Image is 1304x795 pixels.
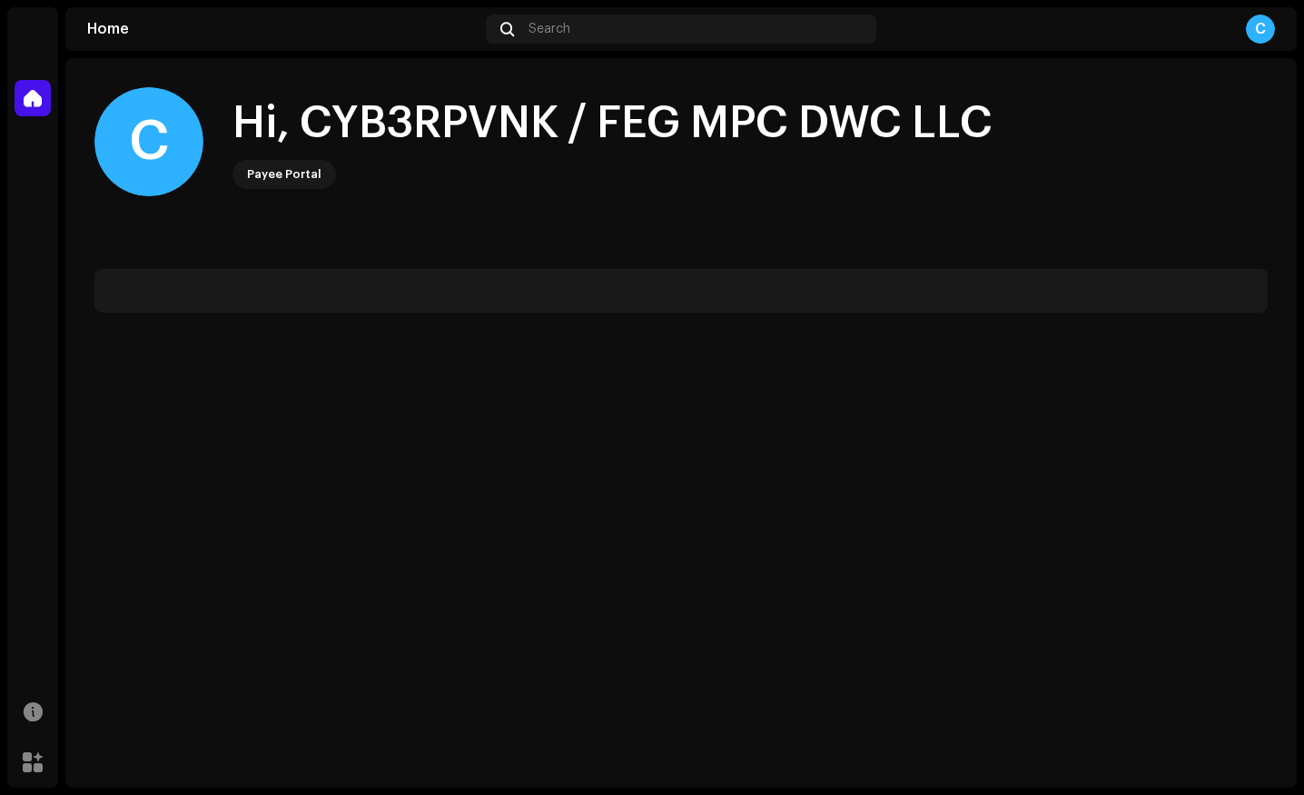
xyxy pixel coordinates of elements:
div: Hi, CYB3RPVNK / FEG MPC DWC LLC [232,94,993,153]
div: C [94,87,203,196]
div: C [1246,15,1275,44]
div: Home [87,22,479,36]
span: Search [529,22,570,36]
div: Payee Portal [247,164,321,185]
